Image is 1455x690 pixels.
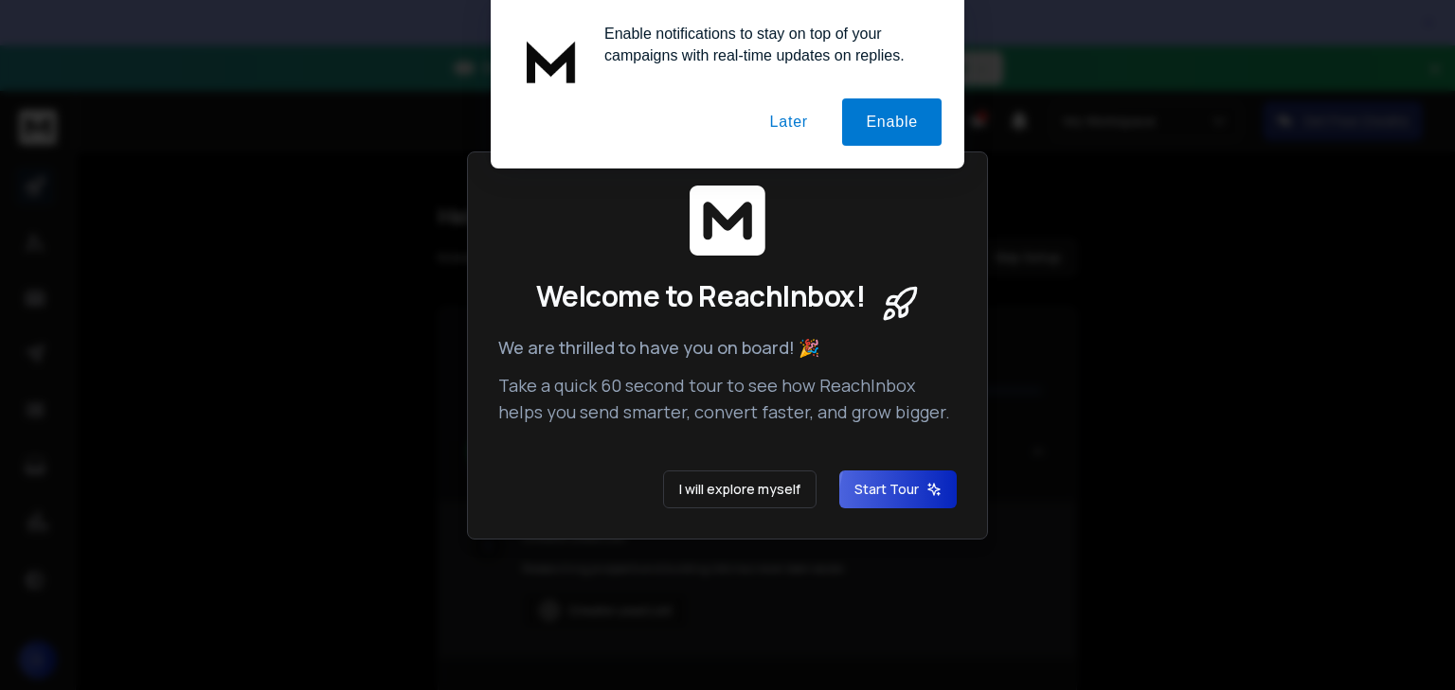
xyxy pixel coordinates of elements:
[663,470,817,508] button: I will explore myself
[589,23,942,66] div: Enable notifications to stay on top of your campaigns with real-time updates on replies.
[745,98,831,146] button: Later
[498,334,957,361] p: We are thrilled to have you on board! 🎉
[842,98,942,146] button: Enable
[536,279,865,313] span: Welcome to ReachInbox!
[839,470,957,508] button: Start Tour
[513,23,589,98] img: notification icon
[854,480,942,499] span: Start Tour
[498,372,957,425] p: Take a quick 60 second tour to see how ReachInbox helps you send smarter, convert faster, and gro...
